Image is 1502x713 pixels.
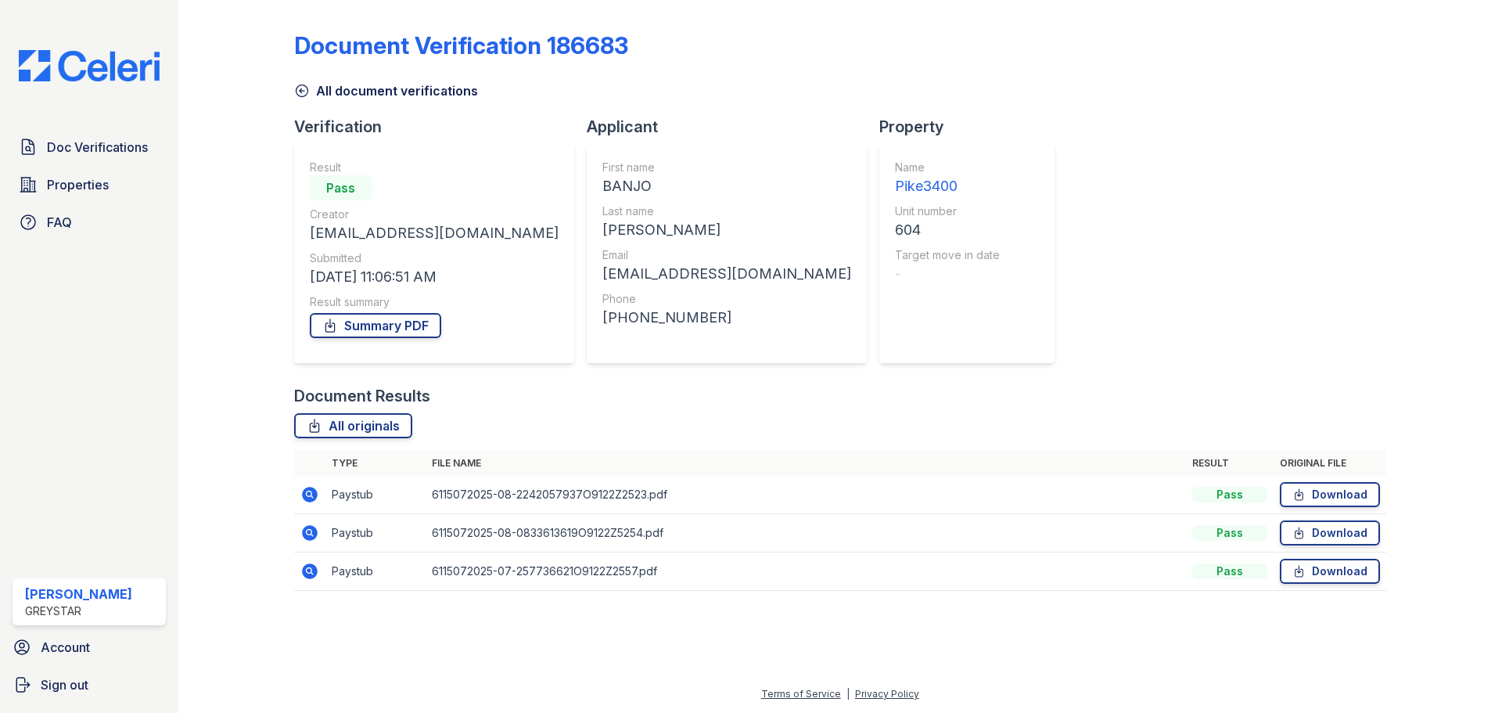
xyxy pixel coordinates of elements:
div: Pass [1192,487,1267,502]
a: Doc Verifications [13,131,166,163]
td: 6115072025-07-257736621O9122Z2557.pdf [426,553,1186,591]
div: BANJO [602,175,851,197]
div: 604 [895,219,1000,241]
a: All document verifications [294,81,478,100]
div: [PERSON_NAME] [25,585,132,603]
span: Properties [47,175,109,194]
div: [EMAIL_ADDRESS][DOMAIN_NAME] [310,222,559,244]
td: 6115072025-08-2242057937O9122Z2523.pdf [426,476,1186,514]
div: Document Verification 186683 [294,31,628,59]
div: [DATE] 11:06:51 AM [310,266,559,288]
a: Account [6,632,172,663]
div: Document Results [294,385,430,407]
div: Result [310,160,559,175]
div: Last name [602,203,851,219]
img: CE_Logo_Blue-a8612792a0a2168367f1c8372b55b34899dd931a85d93a1a3d3e32e68fde9ad4.png [6,50,172,81]
a: Terms of Service [761,688,841,700]
div: Unit number [895,203,1000,219]
div: Email [602,247,851,263]
div: Property [879,116,1067,138]
div: Greystar [25,603,132,619]
a: Privacy Policy [855,688,919,700]
div: Pike3400 [895,175,1000,197]
div: [PHONE_NUMBER] [602,307,851,329]
div: Pass [1192,564,1267,579]
a: Name Pike3400 [895,160,1000,197]
div: Pass [310,175,372,200]
a: All originals [294,413,412,438]
span: Sign out [41,675,88,694]
div: Phone [602,291,851,307]
td: 6115072025-08-0833613619O9122Z5254.pdf [426,514,1186,553]
div: Target move in date [895,247,1000,263]
div: Pass [1192,525,1267,541]
td: Paystub [325,514,426,553]
th: Result [1186,451,1274,476]
span: Doc Verifications [47,138,148,157]
div: [EMAIL_ADDRESS][DOMAIN_NAME] [602,263,851,285]
a: Download [1280,559,1380,584]
a: Sign out [6,669,172,700]
a: Download [1280,520,1380,546]
th: File name [426,451,1186,476]
a: Download [1280,482,1380,507]
div: Name [895,160,1000,175]
div: - [895,263,1000,285]
span: Account [41,638,90,657]
span: FAQ [47,213,72,232]
div: Applicant [587,116,879,138]
a: FAQ [13,207,166,238]
a: Summary PDF [310,313,441,338]
div: [PERSON_NAME] [602,219,851,241]
th: Original file [1274,451,1386,476]
td: Paystub [325,476,426,514]
td: Paystub [325,553,426,591]
th: Type [325,451,426,476]
a: Properties [13,169,166,200]
div: Result summary [310,294,559,310]
div: Submitted [310,250,559,266]
div: First name [602,160,851,175]
div: Verification [294,116,587,138]
div: Creator [310,207,559,222]
div: | [846,688,850,700]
